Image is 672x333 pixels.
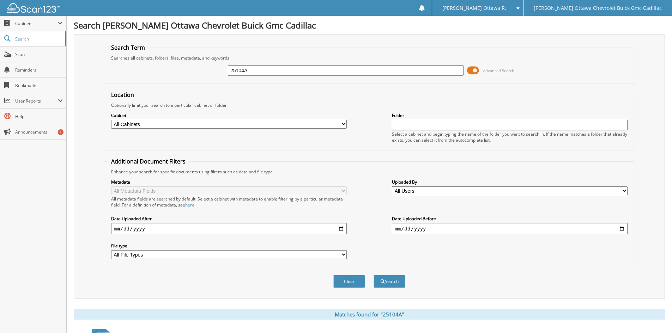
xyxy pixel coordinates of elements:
legend: Additional Document Filters [108,158,189,165]
legend: Search Term [108,44,149,51]
label: Date Uploaded After [111,216,347,222]
div: Select a cabinet and begin typing the name of the folder you want to search in. If the name match... [392,131,628,143]
img: scan123-logo-white.svg [7,3,60,13]
span: User Reports [15,98,58,104]
h1: Search [PERSON_NAME] Ottawa Chevrolet Buick Gmc Cadillac [74,19,665,31]
span: Cabinets [15,20,58,26]
span: Search [15,36,62,42]
span: [PERSON_NAME] Ottawa R. [442,6,506,10]
span: [PERSON_NAME] Ottawa Chevrolet Buick Gmc Cadillac [534,6,662,10]
span: Help [15,113,63,119]
button: Clear [333,275,365,288]
span: Advanced Search [483,68,514,73]
button: Search [374,275,405,288]
input: end [392,223,628,234]
label: Metadata [111,179,347,185]
div: All metadata fields are searched by default. Select a cabinet with metadata to enable filtering b... [111,196,347,208]
label: File type [111,243,347,249]
input: start [111,223,347,234]
a: here [185,202,194,208]
span: Reminders [15,67,63,73]
div: Optionally limit your search to a particular cabinet or folder [108,102,631,108]
label: Uploaded By [392,179,628,185]
label: Folder [392,112,628,118]
span: Bookmarks [15,82,63,88]
div: Enhance your search for specific documents using filters such as date and file type. [108,169,631,175]
div: Matches found for "25104A" [74,309,665,320]
div: 1 [58,129,63,135]
label: Date Uploaded Before [392,216,628,222]
div: Searches all cabinets, folders, files, metadata, and keywords [108,55,631,61]
span: Scan [15,51,63,57]
label: Cabinet [111,112,347,118]
legend: Location [108,91,138,99]
span: Announcements [15,129,63,135]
